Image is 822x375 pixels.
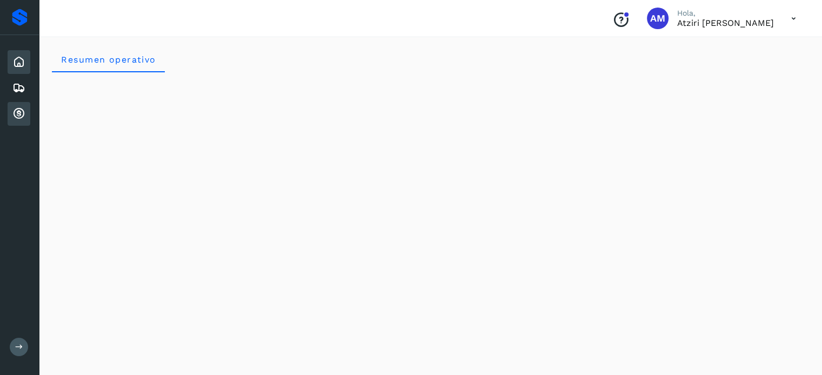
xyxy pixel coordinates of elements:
div: Inicio [8,50,30,74]
div: Cuentas por cobrar [8,102,30,126]
p: Hola, [677,9,774,18]
span: Resumen operativo [61,54,156,65]
div: Embarques [8,76,30,100]
p: Atziri Mireya Rodriguez Arreola [677,18,774,28]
